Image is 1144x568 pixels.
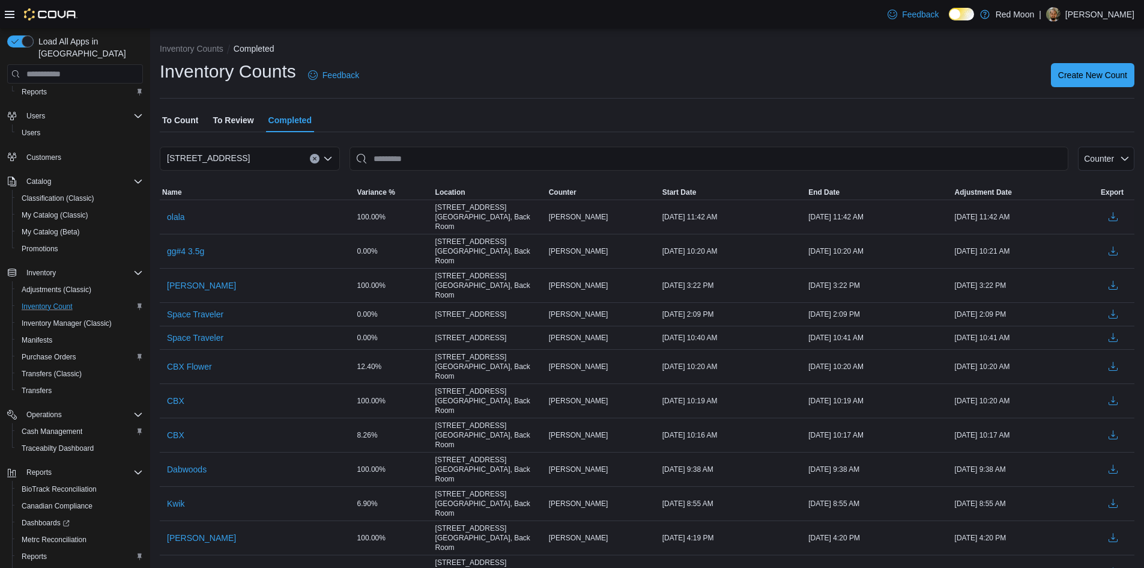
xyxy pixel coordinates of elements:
[549,533,608,543] span: [PERSON_NAME]
[549,362,608,371] span: [PERSON_NAME]
[2,148,148,166] button: Customers
[660,428,806,442] div: [DATE] 10:16 AM
[350,147,1068,171] input: This is a search bar. After typing your query, hit enter to filter the results lower in the page.
[660,185,806,200] button: Start Date
[22,87,47,97] span: Reports
[433,384,546,418] div: [STREET_ADDRESS][GEOGRAPHIC_DATA], Back Room
[355,462,433,477] div: 100.00%
[167,463,207,475] span: Dabwoods
[323,154,333,163] button: Open list of options
[12,382,148,399] button: Transfers
[167,151,250,165] span: [STREET_ADDRESS]
[17,282,143,297] span: Adjustments (Classic)
[17,191,99,206] a: Classification (Classic)
[22,174,56,189] button: Catalog
[17,225,143,239] span: My Catalog (Beta)
[952,331,1098,345] div: [DATE] 10:41 AM
[1101,188,1124,197] span: Export
[17,126,143,140] span: Users
[17,350,143,364] span: Purchase Orders
[12,281,148,298] button: Adjustments (Classic)
[952,359,1098,374] div: [DATE] 10:20 AM
[34,35,143,60] span: Load All Apps in [GEOGRAPHIC_DATA]
[12,84,148,100] button: Reports
[662,188,697,197] span: Start Date
[806,185,952,200] button: End Date
[955,188,1012,197] span: Adjustment Date
[22,501,92,511] span: Canadian Compliance
[2,464,148,481] button: Reports
[17,499,143,513] span: Canadian Compliance
[22,465,143,480] span: Reports
[167,361,212,373] span: CBX Flower
[17,333,57,347] a: Manifests
[22,427,82,436] span: Cash Management
[433,418,546,452] div: [STREET_ADDRESS][GEOGRAPHIC_DATA], Back Room
[22,484,97,494] span: BioTrack Reconciliation
[952,462,1098,477] div: [DATE] 9:38 AM
[952,531,1098,545] div: [DATE] 4:20 PM
[433,269,546,302] div: [STREET_ADDRESS][GEOGRAPHIC_DATA], Back Room
[549,430,608,440] span: [PERSON_NAME]
[952,394,1098,408] div: [DATE] 10:20 AM
[808,188,840,197] span: End Date
[1065,7,1134,22] p: [PERSON_NAME]
[162,329,228,347] button: Space Traveler
[17,350,81,364] a: Purchase Orders
[17,533,91,547] a: Metrc Reconciliation
[12,531,148,548] button: Metrc Reconciliation
[162,529,241,547] button: [PERSON_NAME]
[167,532,236,544] span: [PERSON_NAME]
[355,496,433,511] div: 6.90%
[17,549,143,564] span: Reports
[355,394,433,408] div: 100.00%
[549,499,608,508] span: [PERSON_NAME]
[2,406,148,423] button: Operations
[2,108,148,124] button: Users
[162,495,190,513] button: Kwik
[660,331,806,345] div: [DATE] 10:40 AM
[17,191,143,206] span: Classification (Classic)
[1051,63,1134,87] button: Create New Count
[12,481,148,498] button: BioTrack Reconciliation
[22,465,56,480] button: Reports
[310,154,319,163] button: Clear input
[952,244,1098,258] div: [DATE] 10:21 AM
[17,316,117,331] a: Inventory Manager (Classic)
[549,396,608,406] span: [PERSON_NAME]
[22,319,112,328] span: Inventory Manager (Classic)
[952,210,1098,224] div: [DATE] 11:42 AM
[22,227,80,237] span: My Catalog (Beta)
[22,408,67,422] button: Operations
[660,394,806,408] div: [DATE] 10:19 AM
[26,153,61,162] span: Customers
[17,85,52,99] a: Reports
[17,424,143,439] span: Cash Management
[17,242,143,256] span: Promotions
[17,299,77,314] a: Inventory Count
[162,460,211,478] button: Dabwoods
[952,307,1098,322] div: [DATE] 2:09 PM
[162,305,228,323] button: Space Traveler
[167,279,236,292] span: [PERSON_NAME]
[660,307,806,322] div: [DATE] 2:09 PM
[433,331,546,345] div: [STREET_ADDRESS]
[355,307,433,322] div: 0.00%
[17,242,63,256] a: Promotions
[433,487,546,521] div: [STREET_ADDRESS][GEOGRAPHIC_DATA], Back Room
[167,308,223,320] span: Space Traveler
[17,299,143,314] span: Inventory Count
[22,266,61,280] button: Inventory
[355,185,433,200] button: Variance %
[660,210,806,224] div: [DATE] 11:42 AM
[17,441,98,456] a: Traceabilty Dashboard
[22,266,143,280] span: Inventory
[660,496,806,511] div: [DATE] 8:55 AM
[160,60,296,84] h1: Inventory Counts
[1039,7,1041,22] p: |
[26,468,52,477] span: Reports
[17,282,96,297] a: Adjustments (Classic)
[26,177,51,186] span: Catalog
[433,185,546,200] button: Location
[2,173,148,190] button: Catalog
